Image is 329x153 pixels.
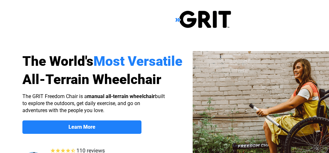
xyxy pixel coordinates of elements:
[68,124,95,130] strong: Learn More
[87,93,155,99] strong: manual all-terrain wheelchair
[22,72,161,87] span: All-Terrain Wheelchair
[93,53,182,69] span: Most Versatile
[22,93,165,113] span: The GRIT Freedom Chair is a built to explore the outdoors, get daily exercise, and go on adventur...
[22,53,93,69] span: The World's
[22,120,141,134] a: Learn More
